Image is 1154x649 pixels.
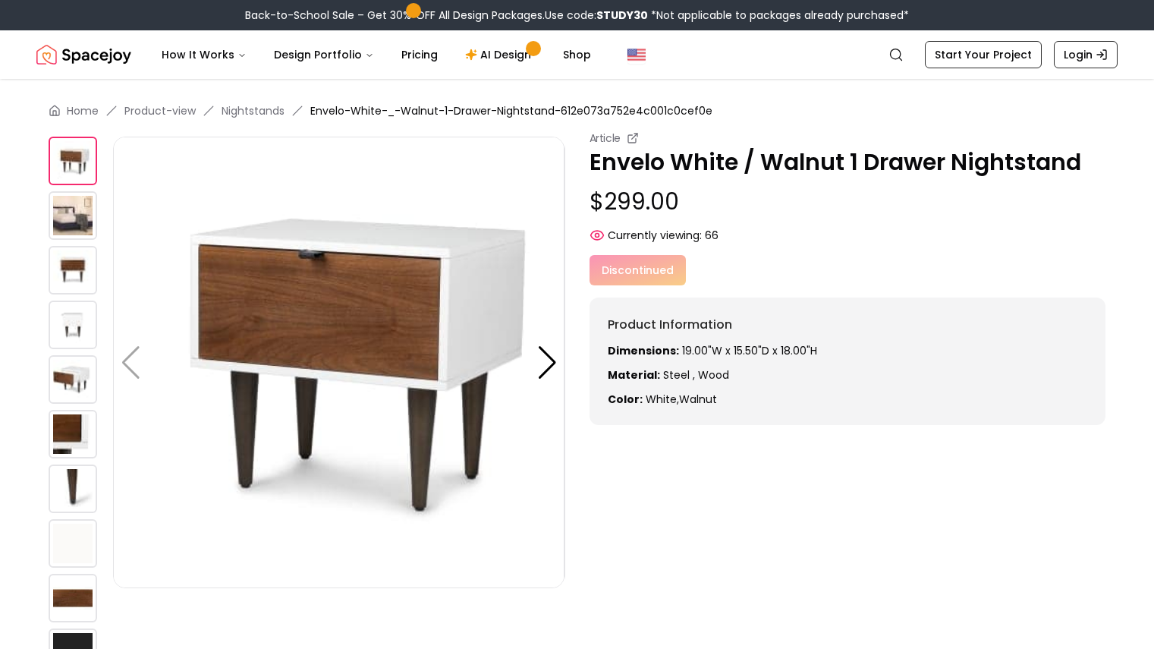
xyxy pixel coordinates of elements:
[49,103,1105,118] nav: breadcrumb
[705,228,718,243] span: 66
[124,103,196,118] a: Product-view
[49,574,97,622] img: https://storage.googleapis.com/spacejoy-main/assets/612e073a752e4c001c0cef0e/product_8_iok4nbpp84m8
[663,367,729,383] span: steel , wood
[245,8,909,23] div: Back-to-School Sale – Get 30% OFF All Design Packages.
[608,343,1088,358] p: 19.00"W x 15.50"D x 18.00"H
[590,131,621,146] small: Article
[389,39,450,70] a: Pricing
[551,39,603,70] a: Shop
[608,228,702,243] span: Currently viewing:
[608,316,1088,334] h6: Product Information
[1054,41,1118,68] a: Login
[67,103,99,118] a: Home
[36,30,1118,79] nav: Global
[262,39,386,70] button: Design Portfolio
[49,191,97,240] img: https://storage.googleapis.com/spacejoy-main/assets/612e073a752e4c001c0cef0e/product_1_b8hd09dh25ad
[596,8,648,23] b: STUDY30
[49,137,97,185] img: https://storage.googleapis.com/spacejoy-main/assets/612e073a752e4c001c0cef0e/product_0_lbbbbod6gpk
[49,465,97,513] img: https://storage.googleapis.com/spacejoy-main/assets/612e073a752e4c001c0cef0e/product_6_ich3g6mgj71
[590,188,1106,216] p: $299.00
[36,39,131,70] a: Spacejoy
[545,8,648,23] span: Use code:
[590,149,1106,176] p: Envelo White / Walnut 1 Drawer Nightstand
[627,46,646,64] img: United States
[608,367,660,383] strong: Material:
[646,392,679,407] span: white ,
[149,39,259,70] button: How It Works
[49,355,97,404] img: https://storage.googleapis.com/spacejoy-main/assets/612e073a752e4c001c0cef0e/product_4_cm4nmo3pfki
[49,301,97,349] img: https://storage.googleapis.com/spacejoy-main/assets/612e073a752e4c001c0cef0e/product_3_8ofgohg3kfcj
[310,103,712,118] span: Envelo-White-_-Walnut-1-Drawer-Nightstand-612e073a752e4c001c0cef0e
[222,103,285,118] a: Nightstands
[925,41,1042,68] a: Start Your Project
[49,519,97,568] img: https://storage.googleapis.com/spacejoy-main/assets/612e073a752e4c001c0cef0e/product_7_6em9ld0a6fde
[564,137,1016,588] img: https://storage.googleapis.com/spacejoy-main/assets/612e073a752e4c001c0cef0e/product_1_b8hd09dh25ad
[679,392,717,407] span: walnut
[648,8,909,23] span: *Not applicable to packages already purchased*
[36,39,131,70] img: Spacejoy Logo
[149,39,603,70] nav: Main
[608,343,679,358] strong: Dimensions:
[113,137,564,588] img: https://storage.googleapis.com/spacejoy-main/assets/612e073a752e4c001c0cef0e/product_0_lbbbbod6gpk
[608,392,643,407] strong: Color:
[453,39,548,70] a: AI Design
[49,246,97,295] img: https://storage.googleapis.com/spacejoy-main/assets/612e073a752e4c001c0cef0e/product_2_n05eg020l3be
[49,410,97,458] img: https://storage.googleapis.com/spacejoy-main/assets/612e073a752e4c001c0cef0e/product_5_o51lgo06aj2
